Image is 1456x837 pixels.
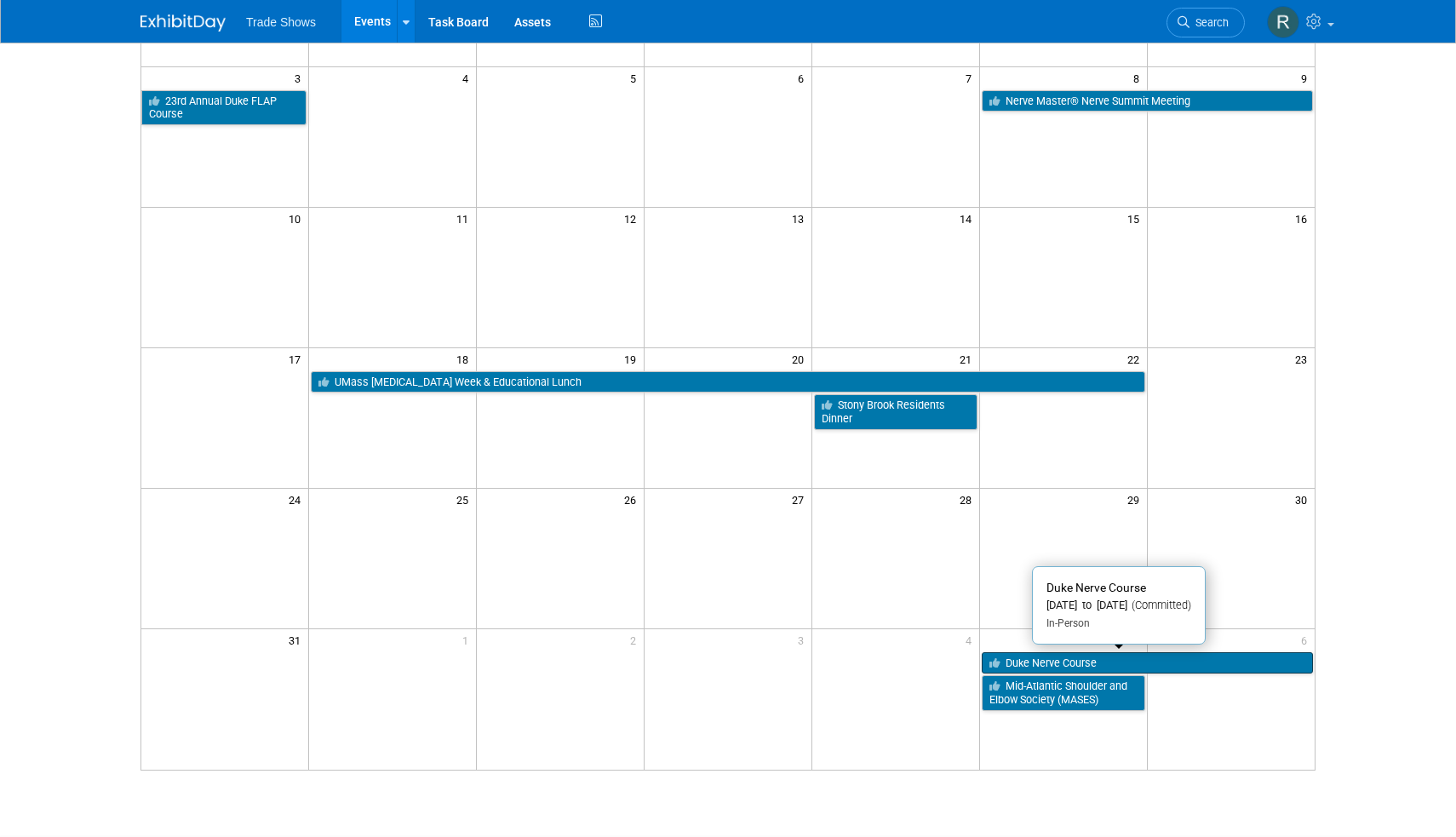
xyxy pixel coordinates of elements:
span: 9 [1299,67,1315,89]
span: 12 [622,208,644,229]
span: 26 [622,489,644,510]
span: 8 [1132,67,1147,89]
div: [DATE] to [DATE] [1046,599,1191,613]
span: 18 [455,348,476,370]
span: Trade Shows [246,15,316,29]
a: Stony Brook Residents Dinner [814,394,977,429]
span: 7 [964,67,979,89]
span: 29 [1126,489,1147,510]
span: Search [1189,16,1229,29]
span: 3 [796,629,811,651]
a: 23rd Annual Duke FLAP Course [141,90,307,125]
span: 13 [790,208,811,229]
span: 30 [1293,489,1315,510]
a: UMass [MEDICAL_DATA] Week & Educational Lunch [311,371,1144,393]
span: (Committed) [1127,599,1191,611]
span: 10 [287,208,308,229]
span: 6 [796,67,811,89]
span: 27 [790,489,811,510]
span: 20 [790,348,811,370]
img: ExhibitDay [140,14,226,32]
img: Rachel Murphy [1267,6,1299,38]
span: 17 [287,348,308,370]
span: 16 [1293,208,1315,229]
a: Duke Nerve Course [982,652,1313,674]
span: 14 [958,208,979,229]
span: 24 [287,489,308,510]
span: 1 [461,629,476,651]
span: Duke Nerve Course [1046,581,1146,594]
span: 15 [1126,208,1147,229]
span: In-Person [1046,617,1090,629]
span: 23 [1293,348,1315,370]
span: 5 [628,67,644,89]
a: Nerve Master® Nerve Summit Meeting [982,90,1313,112]
span: 31 [287,629,308,651]
span: 21 [958,348,979,370]
span: 4 [964,629,979,651]
a: Mid-Atlantic Shoulder and Elbow Society (MASES) [982,675,1145,710]
span: 19 [622,348,644,370]
a: Search [1167,8,1245,37]
span: 4 [461,67,476,89]
span: 28 [958,489,979,510]
span: 11 [455,208,476,229]
span: 25 [455,489,476,510]
span: 22 [1126,348,1147,370]
span: 2 [628,629,644,651]
span: 3 [293,67,308,89]
span: 6 [1299,629,1315,651]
